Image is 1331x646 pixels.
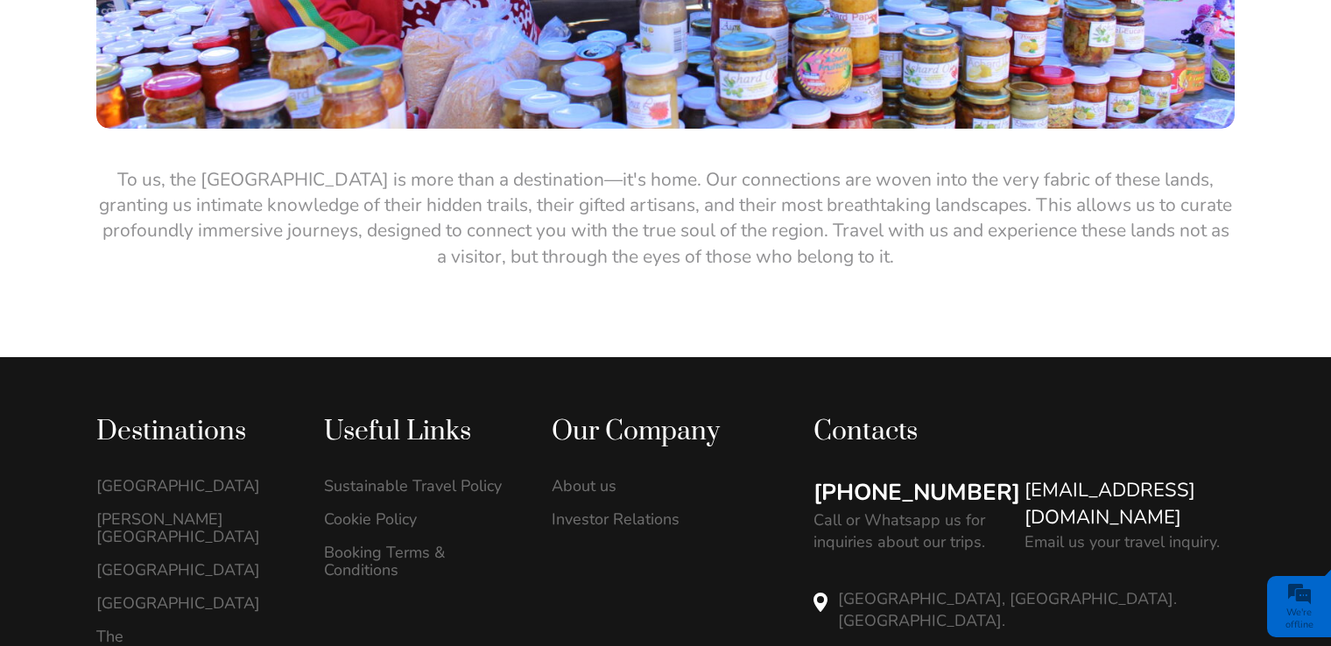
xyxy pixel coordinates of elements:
[324,544,515,579] a: Booking Terms & Conditions
[552,510,743,528] a: Investor Relations
[324,510,515,528] a: Cookie Policy
[838,588,1235,632] p: [GEOGRAPHIC_DATA], [GEOGRAPHIC_DATA]. [GEOGRAPHIC_DATA].
[96,477,287,495] a: [GEOGRAPHIC_DATA]
[813,477,1020,509] a: [PHONE_NUMBER]
[257,508,318,531] em: Submit
[1025,477,1236,531] a: [EMAIL_ADDRESS][DOMAIN_NAME]
[552,477,743,495] a: About us
[552,415,743,449] div: Our Company
[96,561,287,579] a: [GEOGRAPHIC_DATA]
[813,509,1007,553] p: Call or Whatsapp us for inquiries about our trips.
[96,415,287,449] div: Destinations
[96,167,1235,270] p: To us, the [GEOGRAPHIC_DATA] is more than a destination—it's home. Our connections are woven into...
[23,162,320,200] input: Enter your last name
[19,90,46,116] div: Navigation go back
[23,214,320,252] input: Enter your email address
[1271,607,1327,631] div: We're offline
[287,9,329,51] div: Minimize live chat window
[96,510,287,545] a: [PERSON_NAME][GEOGRAPHIC_DATA]
[813,415,1235,449] div: Contacts
[23,265,320,494] textarea: Type your message and click 'Submit'
[117,92,320,115] div: Leave a message
[324,415,515,449] div: Useful Links
[324,477,515,495] a: Sustainable Travel Policy
[1025,531,1220,553] p: Email us your travel inquiry.
[96,594,287,612] a: [GEOGRAPHIC_DATA]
